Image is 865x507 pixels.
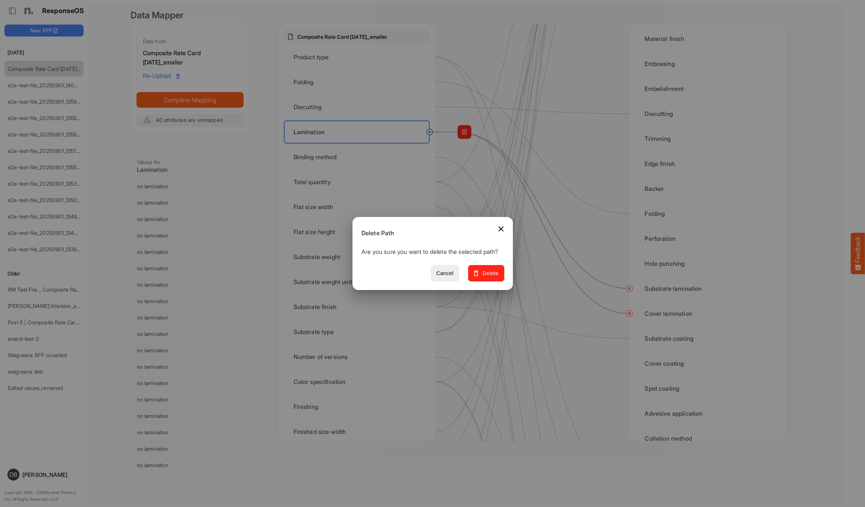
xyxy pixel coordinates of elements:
[436,269,453,278] span: Cancel
[473,269,498,278] span: Delete
[468,265,504,282] button: Delete
[492,220,510,238] button: Close dialog
[430,265,459,282] button: Cancel
[361,247,498,259] p: Are you sure you want to delete the selected path?
[361,229,498,238] h6: Delete Path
